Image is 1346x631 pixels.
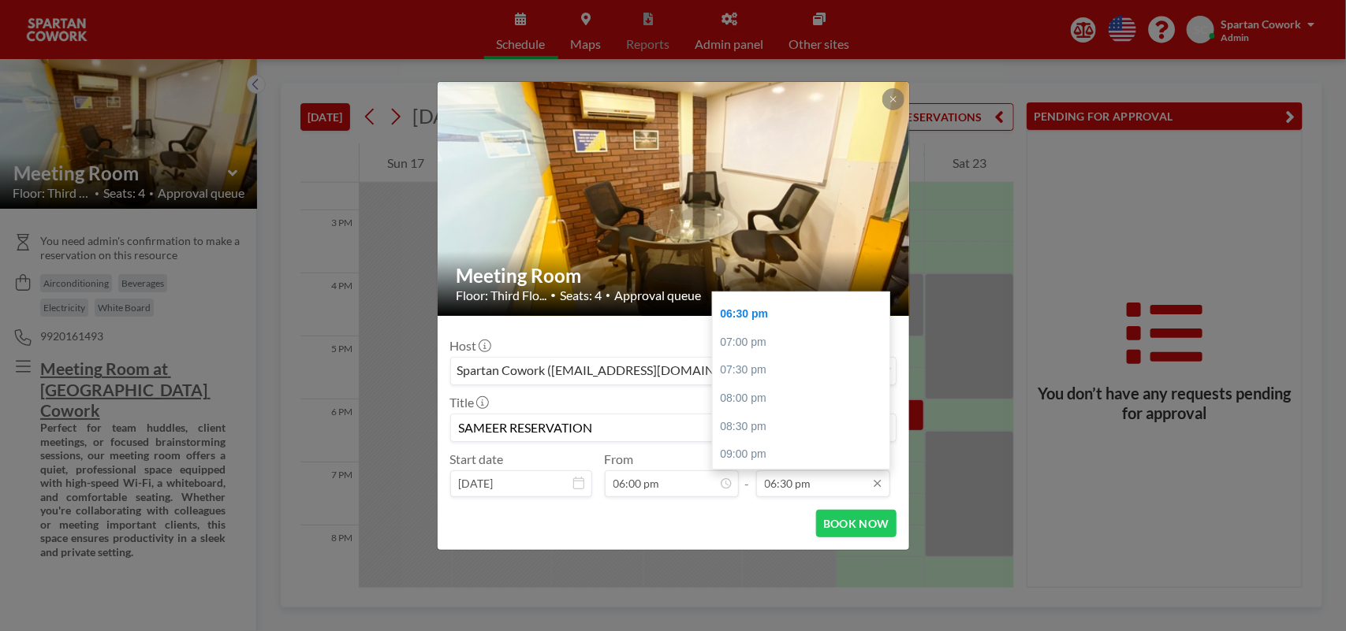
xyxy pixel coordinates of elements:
div: 07:30 pm [713,356,899,384]
div: 09:00 pm [713,440,899,469]
span: Spartan Cowork ([EMAIL_ADDRESS][DOMAIN_NAME]) [454,361,768,381]
div: 06:30 pm [713,300,899,328]
span: - [745,457,750,492]
img: 537.jpg [438,21,911,376]
label: From [605,451,634,467]
label: Host [450,338,490,354]
div: 07:00 pm [713,328,899,357]
h2: Meeting Room [457,264,892,288]
label: Start date [450,451,504,467]
span: • [606,290,611,300]
span: Approval queue [615,288,702,303]
label: Title [450,395,487,410]
div: 08:30 pm [713,413,899,441]
span: Seats: 4 [561,288,602,303]
div: 08:00 pm [713,384,899,413]
span: • [551,289,557,301]
span: Floor: Third Flo... [457,288,547,303]
div: Search for option [451,358,896,384]
button: BOOK NOW [816,510,896,537]
input: Spartan's reservation [451,414,896,441]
